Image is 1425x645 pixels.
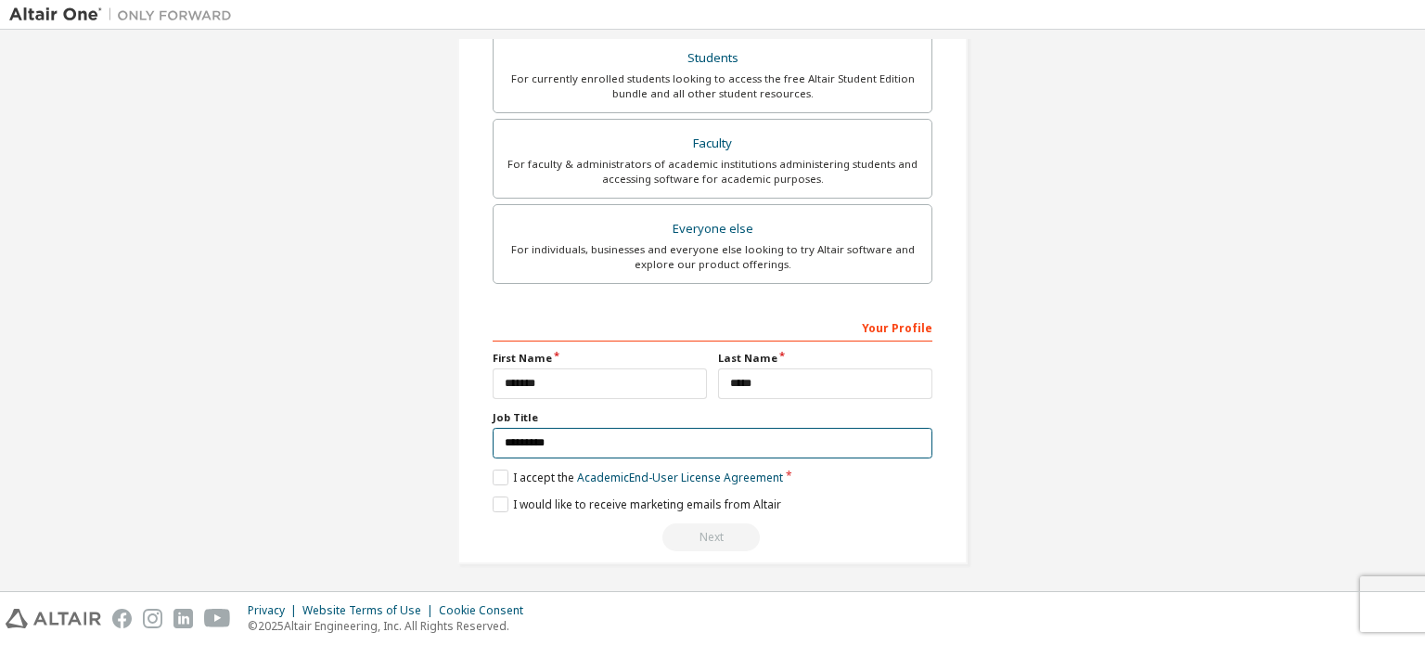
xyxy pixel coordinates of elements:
div: Students [505,45,920,71]
div: Your Profile [493,312,932,342]
a: Academic End-User License Agreement [577,470,783,485]
label: First Name [493,351,707,366]
div: For individuals, businesses and everyone else looking to try Altair software and explore our prod... [505,242,920,272]
img: Altair One [9,6,241,24]
div: For currently enrolled students looking to access the free Altair Student Edition bundle and all ... [505,71,920,101]
img: youtube.svg [204,609,231,628]
img: altair_logo.svg [6,609,101,628]
label: Job Title [493,410,932,425]
div: For faculty & administrators of academic institutions administering students and accessing softwa... [505,157,920,187]
div: Cookie Consent [439,603,534,618]
img: facebook.svg [112,609,132,628]
img: instagram.svg [143,609,162,628]
p: © 2025 Altair Engineering, Inc. All Rights Reserved. [248,618,534,634]
label: Last Name [718,351,932,366]
div: Everyone else [505,216,920,242]
label: I accept the [493,470,783,485]
div: Provide a valid email to continue [493,523,932,551]
div: Privacy [248,603,302,618]
div: Faculty [505,131,920,157]
label: I would like to receive marketing emails from Altair [493,497,781,512]
img: linkedin.svg [173,609,193,628]
div: Website Terms of Use [302,603,439,618]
